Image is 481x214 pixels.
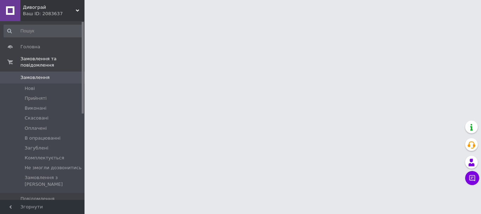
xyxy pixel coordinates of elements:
span: Скасовані [25,115,49,121]
input: Пошук [4,25,83,37]
span: Замовлення та повідомлення [20,56,85,68]
span: Виконані [25,105,46,111]
span: Повідомлення [20,196,55,202]
div: Ваш ID: 2083637 [23,11,85,17]
span: Головна [20,44,40,50]
span: Не змогли дозвонитись [25,165,82,171]
span: Дивограй [23,4,76,11]
span: Замовлення [20,74,50,81]
span: Оплачені [25,125,47,132]
span: В опрацюванні [25,135,61,141]
span: Загублені [25,145,48,151]
span: Замовлення з [PERSON_NAME] [25,175,82,187]
span: Комплектується [25,155,64,161]
span: Прийняті [25,95,46,102]
span: Нові [25,85,35,92]
button: Чат з покупцем [465,171,479,185]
